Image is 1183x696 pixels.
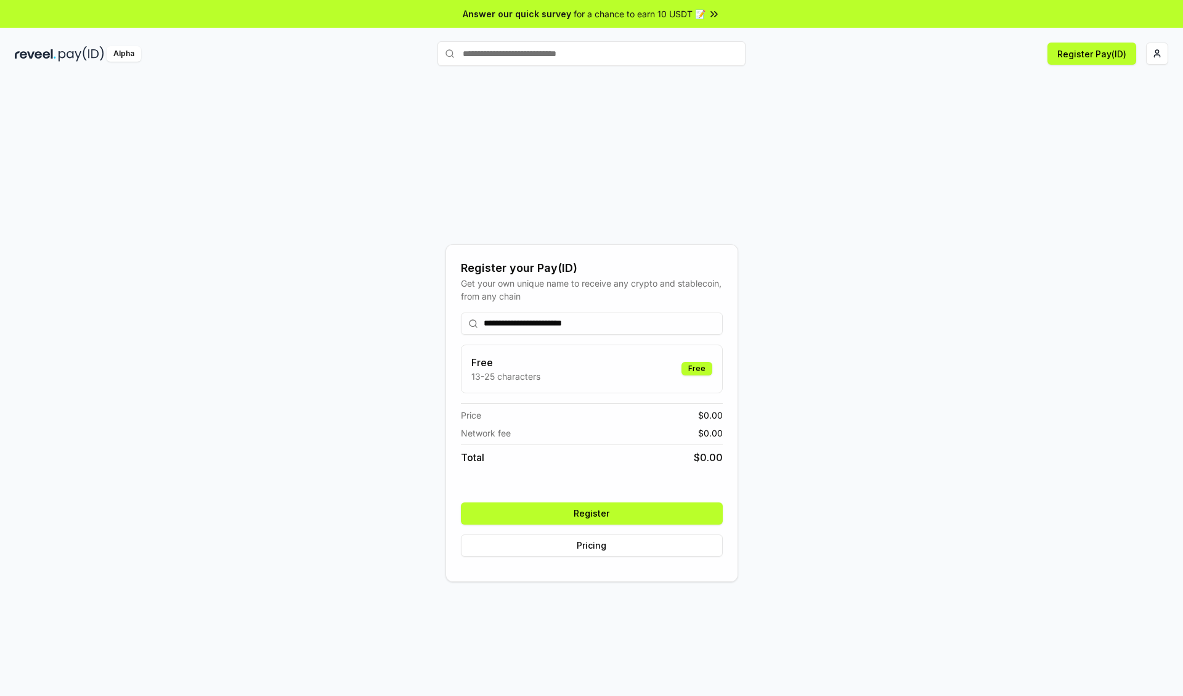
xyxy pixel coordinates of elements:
[471,370,540,383] p: 13-25 characters
[461,450,484,465] span: Total
[461,277,723,303] div: Get your own unique name to receive any crypto and stablecoin, from any chain
[461,409,481,422] span: Price
[107,46,141,62] div: Alpha
[694,450,723,465] span: $ 0.00
[59,46,104,62] img: pay_id
[1047,43,1136,65] button: Register Pay(ID)
[461,502,723,525] button: Register
[574,7,705,20] span: for a chance to earn 10 USDT 📝
[461,534,723,557] button: Pricing
[681,362,712,375] div: Free
[698,427,723,440] span: $ 0.00
[471,355,540,370] h3: Free
[463,7,571,20] span: Answer our quick survey
[461,260,723,277] div: Register your Pay(ID)
[698,409,723,422] span: $ 0.00
[461,427,511,440] span: Network fee
[15,46,56,62] img: reveel_dark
